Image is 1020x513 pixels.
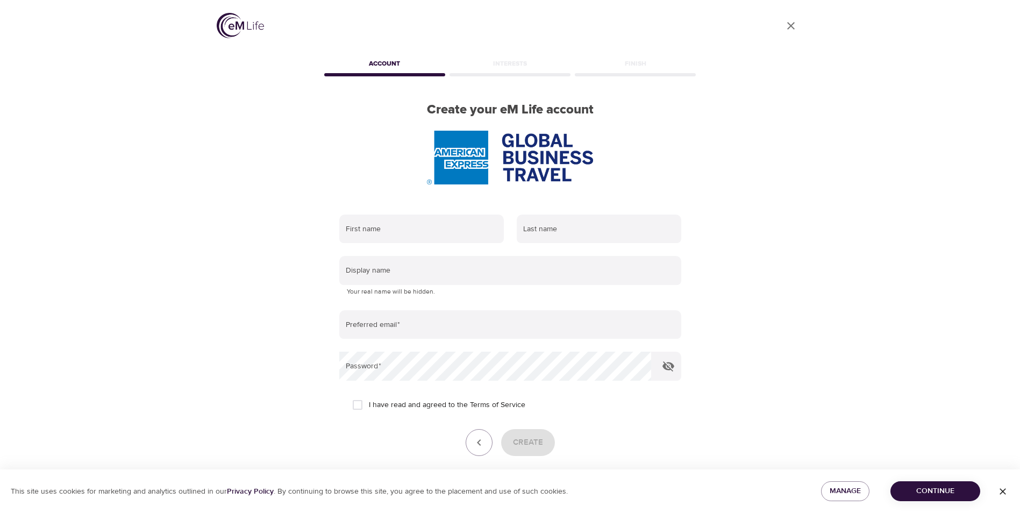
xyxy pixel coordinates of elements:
[227,487,274,496] a: Privacy Policy
[322,102,698,118] h2: Create your eM Life account
[890,481,980,501] button: Continue
[778,13,804,39] a: close
[821,481,869,501] button: Manage
[470,400,525,411] a: Terms of Service
[347,287,674,297] p: Your real name will be hidden.
[899,484,972,498] span: Continue
[830,484,861,498] span: Manage
[369,400,525,411] span: I have read and agreed to the
[427,131,593,184] img: AmEx%20GBT%20logo.png
[217,13,264,38] img: logo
